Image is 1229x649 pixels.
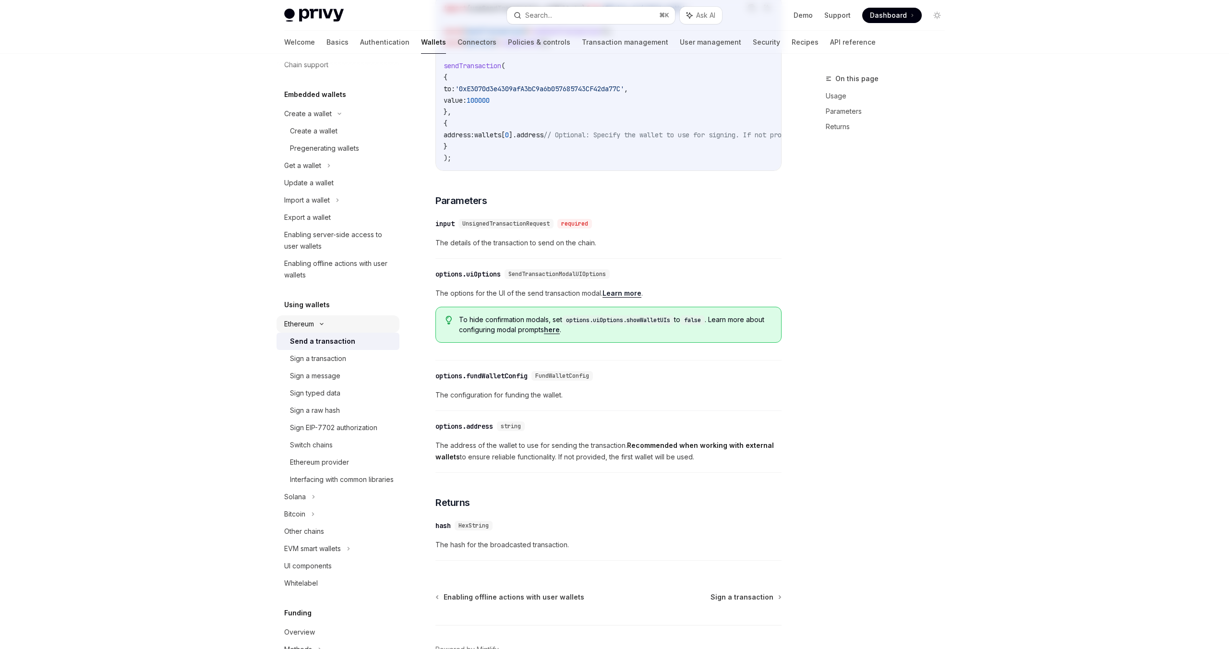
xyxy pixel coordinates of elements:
[562,315,674,325] code: options.uiOptions.showWalletUIs
[711,592,781,602] a: Sign a transaction
[602,289,641,298] a: Learn more
[543,131,924,139] span: // Optional: Specify the wallet to use for signing. If not provided, the first wallet will be used.
[435,521,451,530] div: hash
[444,61,501,70] span: sendTransaction
[277,402,399,419] a: Sign a raw hash
[826,88,952,104] a: Usage
[277,454,399,471] a: Ethereum provider
[753,31,780,54] a: Security
[284,258,394,281] div: Enabling offline actions with user wallets
[284,229,394,252] div: Enabling server-side access to user wallets
[435,194,487,207] span: Parameters
[711,592,773,602] span: Sign a transaction
[435,237,782,249] span: The details of the transaction to send on the chain.
[824,11,851,20] a: Support
[284,626,315,638] div: Overview
[277,226,399,255] a: Enabling server-side access to user wallets
[290,439,333,451] div: Switch chains
[458,31,496,54] a: Connectors
[435,496,470,509] span: Returns
[290,370,340,382] div: Sign a message
[794,11,813,20] a: Demo
[444,84,455,93] span: to:
[284,508,305,520] div: Bitcoin
[680,7,722,24] button: Ask AI
[277,209,399,226] a: Export a wallet
[284,318,314,330] div: Ethereum
[284,160,321,171] div: Get a wallet
[284,31,315,54] a: Welcome
[444,131,474,139] span: address:
[284,491,306,503] div: Solana
[421,31,446,54] a: Wallets
[284,560,332,572] div: UI components
[326,31,349,54] a: Basics
[290,353,346,364] div: Sign a transaction
[508,270,606,278] span: SendTransactionModalUIOptions
[835,73,879,84] span: On this page
[659,12,669,19] span: ⌘ K
[680,31,741,54] a: User management
[284,526,324,537] div: Other chains
[444,592,584,602] span: Enabling offline actions with user wallets
[929,8,945,23] button: Toggle dark mode
[277,575,399,592] a: Whitelabel
[680,315,705,325] code: false
[444,108,451,116] span: },
[284,543,341,554] div: EVM smart wallets
[826,119,952,134] a: Returns
[290,143,359,154] div: Pregenerating wallets
[444,142,447,151] span: }
[284,577,318,589] div: Whitelabel
[458,522,489,529] span: HexString
[501,422,521,430] span: string
[290,474,394,485] div: Interfacing with common libraries
[435,219,455,228] div: input
[277,174,399,192] a: Update a wallet
[435,440,782,463] span: The address of the wallet to use for sending the transaction. to ensure reliable functionality. I...
[462,220,550,228] span: UnsignedTransactionRequest
[525,10,552,21] div: Search...
[284,299,330,311] h5: Using wallets
[435,288,782,299] span: The options for the UI of the send transaction modal. .
[505,131,509,139] span: 0
[474,131,501,139] span: wallets
[290,457,349,468] div: Ethereum provider
[862,8,922,23] a: Dashboard
[277,557,399,575] a: UI components
[290,387,340,399] div: Sign typed data
[467,96,490,105] span: 100000
[360,31,410,54] a: Authentication
[284,212,331,223] div: Export a wallet
[277,333,399,350] a: Send a transaction
[507,7,675,24] button: Search...⌘K
[290,422,377,433] div: Sign EIP-7702 authorization
[544,325,560,334] a: here
[455,84,624,93] span: '0xE3070d3e4309afA3bC9a6b057685743CF42da77C'
[435,371,528,381] div: options.fundWalletConfig
[277,255,399,284] a: Enabling offline actions with user wallets
[284,194,330,206] div: Import a wallet
[459,315,771,335] span: To hide confirmation modals, set to . Learn more about configuring modal prompts .
[508,31,570,54] a: Policies & controls
[444,154,451,162] span: );
[284,108,332,120] div: Create a wallet
[277,122,399,140] a: Create a wallet
[582,31,668,54] a: Transaction management
[501,131,505,139] span: [
[277,367,399,385] a: Sign a message
[435,421,493,431] div: options.address
[290,125,337,137] div: Create a wallet
[446,316,452,324] svg: Tip
[435,539,782,551] span: The hash for the broadcasted transaction.
[435,269,501,279] div: options.uiOptions
[290,405,340,416] div: Sign a raw hash
[444,73,447,82] span: {
[277,419,399,436] a: Sign EIP-7702 authorization
[444,96,467,105] span: value:
[509,131,517,139] span: ].
[290,336,355,347] div: Send a transaction
[870,11,907,20] span: Dashboard
[517,131,543,139] span: address
[284,607,312,619] h5: Funding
